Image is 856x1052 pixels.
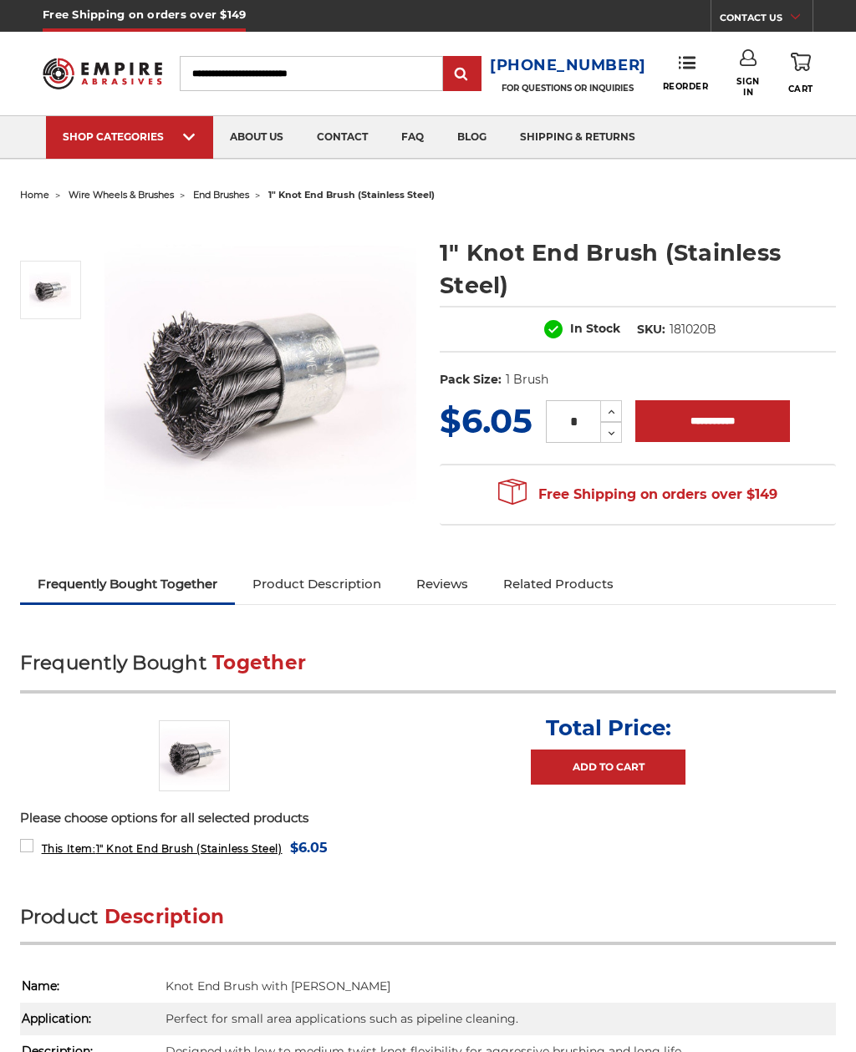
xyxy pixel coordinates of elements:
dt: SKU: [637,321,665,338]
a: home [20,189,49,201]
span: 1" Knot End Brush (Stainless Steel) [42,842,283,855]
span: Free Shipping on orders over $149 [498,478,777,511]
a: wire wheels & brushes [69,189,174,201]
input: Submit [446,58,479,91]
div: SHOP CATEGORIES [63,130,196,143]
td: Perfect for small area applications such as pipeline cleaning. [164,1003,837,1035]
span: Cart [788,84,813,94]
img: Empire Abrasives [43,50,161,97]
a: blog [441,116,503,159]
span: $6.05 [440,400,532,441]
a: shipping & returns [503,116,652,159]
a: Add to Cart [531,750,685,785]
img: Knotted End Brush [159,720,230,791]
p: Total Price: [546,714,671,741]
a: Reviews [399,566,486,602]
a: Cart [788,49,813,97]
span: Sign In [731,76,766,98]
a: faq [385,116,441,159]
span: 1" knot end brush (stainless steel) [268,189,435,201]
h1: 1" Knot End Brush (Stainless Steel) [440,236,836,302]
a: CONTACT US [720,8,813,32]
td: Knot End Brush with [PERSON_NAME] [164,970,837,1003]
p: FOR QUESTIONS OR INQUIRIES [490,83,646,94]
span: Together [212,651,306,674]
a: [PHONE_NUMBER] [490,53,646,78]
a: about us [213,116,300,159]
span: Product [20,905,99,928]
strong: This Item: [42,842,96,855]
a: end brushes [193,189,249,201]
span: Reorder [663,81,709,92]
img: Knotted End Brush [104,219,416,531]
span: Description [104,905,225,928]
span: In Stock [570,321,620,336]
dt: Pack Size: [440,371,502,389]
dd: 1 Brush [506,371,548,389]
strong: Name: [22,978,71,994]
span: $6.05 [290,836,328,859]
img: Knotted End Brush [29,269,71,311]
span: Frequently Bought [20,651,206,674]
a: Frequently Bought Together [20,566,235,602]
a: Reorder [663,55,709,91]
a: Related Products [486,566,631,602]
p: Please choose options for all selected products [20,809,837,828]
strong: Application: [22,1011,103,1026]
a: contact [300,116,385,159]
a: Product Description [235,566,399,602]
dd: 181020B [670,321,716,338]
